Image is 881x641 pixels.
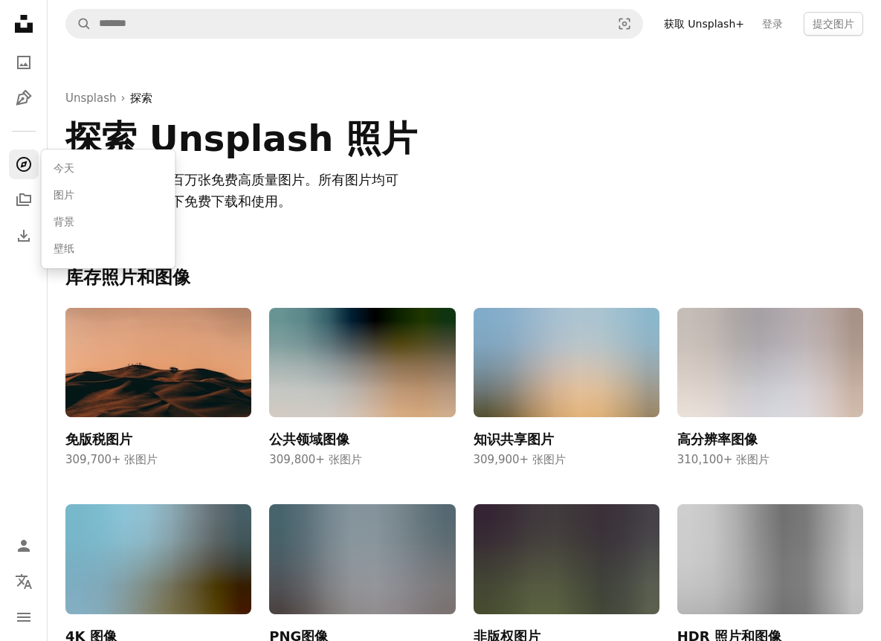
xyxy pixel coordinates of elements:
font: › [121,91,126,105]
a: Unsplash [65,89,117,107]
button: 提交图片 [804,12,863,36]
a: 插图 [9,83,39,113]
a: 库存照片和图像 [65,267,190,288]
a: 知识共享图片309,900+ 张图片 [474,308,659,468]
font: 310,100+ 张图片 [677,453,769,466]
a: 探索 [9,149,39,179]
a: 高分辨率图像310,100+ 张图片 [677,308,863,468]
font: Unsplash 拥有数百万张免费高质量图片。所有图片均可在 [65,172,398,209]
a: 登录 / 注册 [9,531,39,561]
a: 探索 [130,89,152,107]
a: 收藏 [9,185,39,215]
font: 高分辨率图像 [677,431,758,447]
a: 下载历史记录 [9,221,39,251]
font: 309,900+ 张图片 [474,453,566,466]
button: 视觉搜索 [607,10,642,38]
button: 搜索 Unsplash [66,10,91,38]
button: 菜单 [9,602,39,632]
font: 壁纸 [54,242,74,254]
a: 照片 [9,48,39,77]
font: 免版税图片 [65,431,132,447]
font: Unsplash [65,91,117,105]
button: 语言 [9,567,39,596]
div: 探索 [42,149,175,268]
font: 下免费下载和使用。 [171,193,291,209]
a: 免版税图片309,700+ 张图片 [65,308,251,468]
font: 登录 [762,18,783,30]
font: 公共领域图像 [269,431,349,447]
font: 探索 Unsplash 照片 [65,117,417,159]
form: 在全站范围内查找视觉效果 [65,9,643,39]
font: 知识共享图片 [474,431,554,447]
font: 提交图片 [813,18,854,30]
a: 公共领域图像309,800+ 张图片 [269,308,455,468]
font: 背景 [54,216,74,228]
font: 图片 [54,189,74,201]
font: 今天 [54,162,74,174]
a: 首页 — Unsplash [9,9,39,42]
font: 309,800+ 张图片 [269,453,361,466]
a: 获取 Unsplash+ [655,12,753,36]
font: 309,700+ 张图片 [65,453,158,466]
font: 探索 [130,91,152,105]
a: 登录 [753,12,792,36]
font: 获取 Unsplash+ [664,18,744,30]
